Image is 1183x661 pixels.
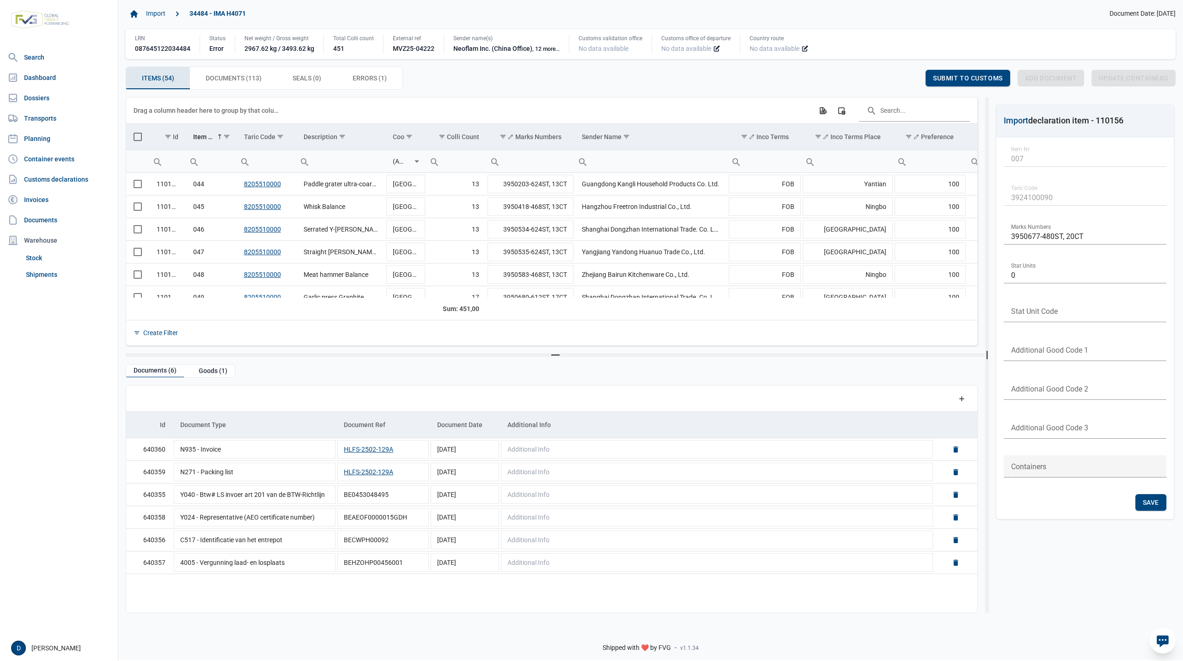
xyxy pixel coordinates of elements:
div: Split bar [126,353,985,357]
td: Column Marks Numbers [487,124,575,150]
td: Zhejiang Bairun Kitchenware Co., Ltd. [574,263,728,286]
div: Inco Terms Place [823,133,881,141]
a: Documents [4,211,114,229]
div: Select row [134,270,142,279]
td: Y024 - Representative (AEO certificate number) [173,506,336,528]
div: LRN [135,35,190,42]
div: Documents (6) [126,365,184,377]
td: 110170 [149,218,186,241]
div: Column Chooser [833,102,850,119]
span: BECWPH00092 [344,536,389,544]
span: BEHZOHP00456001 [344,559,403,566]
td: 110162 [149,173,186,196]
td: 3950418-468ST, 13CT [487,196,575,218]
td: Column Id [126,412,173,438]
td: [GEOGRAPHIC_DATA] [385,286,426,309]
a: Container events [4,150,114,168]
td: 100 [894,286,967,309]
td: 13 [426,196,487,218]
div: Split bar [985,97,989,613]
a: Stock [22,250,114,266]
div: Customs office of departure [661,35,731,42]
input: Filter cell [574,150,728,172]
a: Search [4,48,114,67]
td: 3950680-612ST, 17CT [487,286,575,309]
td: 100 [894,173,967,196]
td: Filter cell [487,150,575,172]
div: Colli Count Sum: 451,00 [433,304,479,313]
td: Filter cell [186,150,236,172]
a: Delete [951,445,960,453]
span: Show filter options for column 'Item Nr' [223,133,230,140]
div: Select row [134,180,142,188]
td: [GEOGRAPHIC_DATA] [385,173,426,196]
td: Filter cell [967,150,1047,172]
button: HLFS-2502-129A [344,467,393,477]
td: Column Additional Info [500,412,934,438]
td: 640360 [126,438,173,461]
span: Documents (113) [206,73,262,84]
td: 100 [894,241,967,263]
td: 110168 [149,196,186,218]
td: 3950534-624ST, 13CT [487,218,575,241]
td: Filter cell [426,150,487,172]
td: Column Id [149,124,186,150]
div: MVZ25-04222 [393,44,434,53]
div: Search box [728,150,744,172]
div: Search box [574,150,591,172]
div: Preference [914,133,954,141]
div: 087645122034484 [135,44,190,53]
td: Yantian [802,173,893,196]
div: Additional Info [507,421,551,428]
div: Inco Terms [749,133,789,141]
input: Filter cell [728,150,802,172]
span: BEAEOF0000015GDH [344,514,407,521]
div: Search box [894,150,910,172]
td: Filter cell [237,150,297,172]
td: 100 [894,196,967,218]
td: Ningbo [802,196,893,218]
td: FOB [728,286,802,309]
td: 13 [426,218,487,241]
div: Select row [134,202,142,211]
td: 046 [186,218,236,241]
div: Taric Code [244,133,275,141]
span: Errors (1) [353,73,387,84]
td: Filter cell [802,150,893,172]
td: [GEOGRAPHIC_DATA] [802,241,893,263]
span: Show filter options for column 'Sender Name' [623,133,630,140]
a: Import [142,6,169,22]
td: 13 [426,173,487,196]
div: Export all data to Excel [814,102,831,119]
td: 110174 [149,286,186,309]
div: [PERSON_NAME] [11,641,112,655]
input: Filter cell [385,150,411,172]
a: Planning [4,129,114,148]
span: v1.1.34 [680,644,699,652]
input: Filter cell [149,150,186,172]
a: 8205510000 [244,226,281,233]
td: FOB [728,218,802,241]
td: Paddle grater ultra-coarse [296,173,385,196]
div: declaration item - 110156 [1004,114,1123,127]
a: Dashboard [4,68,114,87]
td: 044 [186,173,236,196]
a: Delete [951,490,960,499]
span: Show filter options for column 'Description' [339,133,346,140]
td: 13 [426,241,487,263]
td: Column Document Ref [336,412,430,438]
td: [GEOGRAPHIC_DATA] [385,263,426,286]
td: Column Item Nr [186,124,236,150]
td: C517 - Identificatie van het entrepot [173,528,336,551]
div: Sender name(s) [453,35,560,42]
td: 17 [426,286,487,309]
div: Description [304,133,337,141]
div: Search box [186,150,202,172]
a: Delete [951,536,960,544]
div: D [11,641,26,655]
a: 8205510000 [244,203,281,210]
span: Submit to customs [933,74,1003,82]
td: 640356 [126,528,173,551]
